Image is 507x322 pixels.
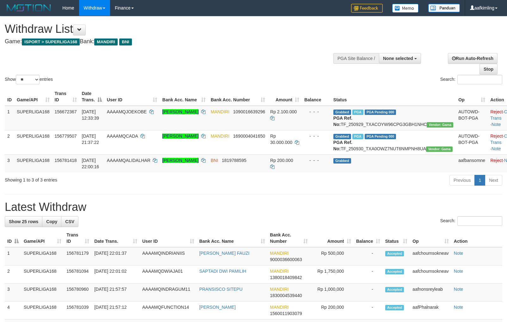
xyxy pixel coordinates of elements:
td: AUTOWD-BOT-PGA [456,130,488,154]
span: Accepted [385,251,404,256]
b: PGA Ref. No: [333,116,352,127]
td: 2 [5,130,14,154]
th: Game/API: activate to sort column ascending [21,229,64,247]
span: None selected [383,56,413,61]
th: Bank Acc. Name: activate to sort column ascending [160,88,208,106]
a: Note [454,251,463,256]
td: Rp 500,000 [310,247,354,265]
h1: Withdraw List [5,23,332,35]
button: None selected [379,53,421,64]
td: SUPERLIGA168 [21,247,64,265]
span: MANDIRI [270,287,289,292]
a: [PERSON_NAME] [162,109,199,114]
h1: Latest Withdraw [5,201,502,213]
span: Rp 200.000 [270,158,293,163]
td: 1 [5,247,21,265]
th: Trans ID: activate to sort column ascending [64,229,92,247]
div: - - - [304,109,328,115]
img: MOTION_logo.png [5,3,53,13]
td: TF_250929_TXACOYW96CPG3GBH1NHC [331,106,456,130]
a: Reject [490,158,503,163]
td: 3 [5,283,21,301]
td: aafnonsreyleab [410,283,451,301]
td: 156781094 [64,265,92,283]
th: Trans ID: activate to sort column ascending [52,88,79,106]
b: PGA Ref. No: [333,140,352,151]
div: - - - [304,157,328,164]
span: Copy 1830004539440 to clipboard [270,293,302,298]
th: User ID: activate to sort column ascending [140,229,197,247]
span: 156779507 [55,134,77,139]
td: SUPERLIGA168 [21,301,64,319]
span: MANDIRI [270,305,289,310]
td: aafPhalnarak [410,301,451,319]
a: SAPTADI DWI PAMILIH [199,269,246,274]
div: PGA Site Balance / [333,53,379,64]
a: Run Auto-Refresh [448,53,498,64]
span: Grabbed [333,110,351,115]
span: Show 25 rows [9,219,38,224]
td: [DATE] 21:57:12 [92,301,140,319]
td: aafchournsokneav [410,247,451,265]
span: Copy 1560011903079 to clipboard [270,311,302,316]
img: panduan.png [428,4,460,12]
td: [DATE] 22:01:37 [92,247,140,265]
td: aafchournsokneav [410,265,451,283]
span: Copy 1380018409842 to clipboard [270,275,302,280]
a: 1 [474,175,485,186]
span: Grabbed [333,158,351,164]
span: [DATE] 21:37:22 [82,134,99,145]
td: - [354,301,383,319]
th: Status [331,88,456,106]
th: Op: activate to sort column ascending [456,88,488,106]
span: Rp 2.100.000 [270,109,297,114]
span: Marked by aafsengchandara [352,110,363,115]
a: Note [492,146,501,151]
div: - - - [304,133,328,139]
td: 3 [5,154,14,172]
a: Note [454,305,463,310]
th: Game/API: activate to sort column ascending [14,88,52,106]
div: Showing 1 to 3 of 3 entries [5,174,207,183]
span: Accepted [385,305,404,310]
td: - [354,283,383,301]
th: ID: activate to sort column descending [5,229,21,247]
span: [DATE] 22:00:16 [82,158,99,169]
span: Copy 1090016639296 to clipboard [233,109,265,114]
span: Accepted [385,287,404,292]
span: Copy 1690004041650 to clipboard [233,134,265,139]
td: SUPERLIGA168 [14,106,52,130]
a: Show 25 rows [5,216,42,227]
td: AAAAMQINDRIANIIS [140,247,197,265]
span: Copy 9000036600063 to clipboard [270,257,302,262]
span: Vendor URL: https://trx31.1velocity.biz [426,146,453,152]
img: Button%20Memo.svg [392,4,419,13]
a: PRANSISCO SITEPU [199,287,243,292]
span: ISPORT > SUPERLIGA168 [22,39,80,45]
span: AAAAMQALIDALHAR [107,158,151,163]
td: AAAAMQFUNCTION14 [140,301,197,319]
td: 2 [5,265,21,283]
span: Vendor URL: https://trx31.1velocity.biz [427,122,453,128]
span: [DATE] 12:33:39 [82,109,99,121]
a: Stop [479,64,498,75]
td: 156780960 [64,283,92,301]
span: AAAAMQJOEKOBE [107,109,147,114]
td: TF_250930_TXA0OWZ7NUT6NMPNH8UA [331,130,456,154]
span: PGA Pending [365,110,396,115]
td: AUTOWD-BOT-PGA [456,106,488,130]
a: Note [454,287,463,292]
span: MANDIRI [211,134,229,139]
span: MANDIRI [211,109,229,114]
span: Marked by aafseijuro [352,134,363,139]
td: - [354,265,383,283]
td: SUPERLIGA168 [21,265,64,283]
td: Rp 200,000 [310,301,354,319]
td: SUPERLIGA168 [14,154,52,172]
td: 4 [5,301,21,319]
img: Feedback.jpg [351,4,383,13]
th: Balance: activate to sort column ascending [354,229,383,247]
span: MANDIRI [94,39,118,45]
th: Bank Acc. Number: activate to sort column ascending [208,88,268,106]
td: Rp 1,750,000 [310,265,354,283]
